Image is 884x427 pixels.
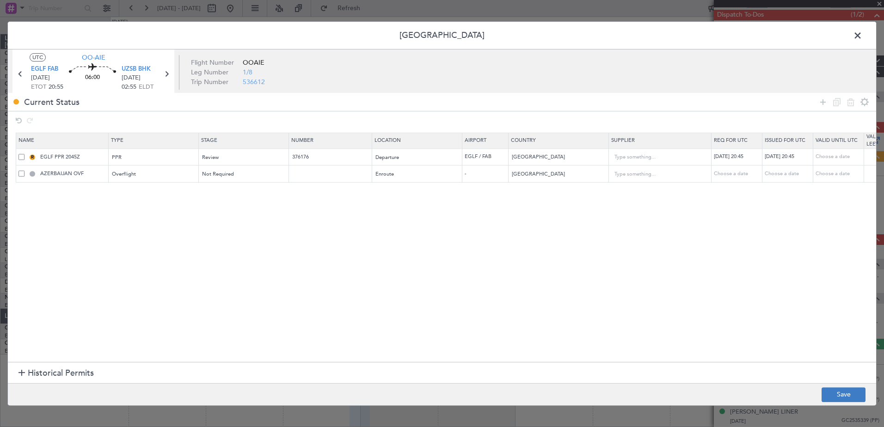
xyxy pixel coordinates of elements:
[816,137,858,144] span: Valid Until Utc
[765,137,805,144] span: Issued For Utc
[765,153,813,161] div: [DATE] 20:45
[714,153,762,161] div: [DATE] 20:45
[714,170,762,178] div: Choose a date
[816,153,864,161] div: Choose a date
[822,387,866,402] button: Save
[714,137,748,144] span: Req For Utc
[8,22,876,49] header: [GEOGRAPHIC_DATA]
[816,170,864,178] div: Choose a date
[765,170,813,178] div: Choose a date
